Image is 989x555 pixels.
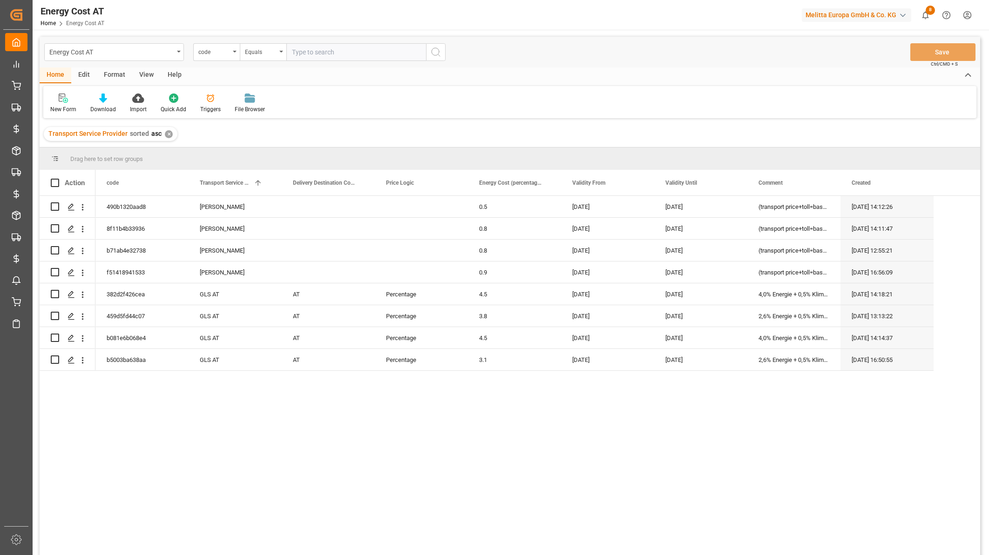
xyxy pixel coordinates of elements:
[759,180,783,186] span: Comment
[840,305,934,327] div: [DATE] 13:13:22
[40,196,95,218] div: Press SPACE to select this row.
[468,305,561,327] div: 3.8
[41,20,56,27] a: Home
[282,283,375,305] div: AT
[40,327,95,349] div: Press SPACE to select this row.
[95,240,189,261] div: b71ab4e32738
[41,4,104,18] div: Energy Cost AT
[240,43,286,61] button: open menu
[95,196,189,217] div: 490b1320aad8
[95,305,189,327] div: 459d5fd44c07
[747,283,840,305] div: 4,0% Energie + 0,5% KlimaProtect
[189,305,282,327] div: GLS AT
[70,155,143,162] span: Drag here to set row groups
[840,349,934,370] div: [DATE] 16:50:55
[40,261,95,283] div: Press SPACE to select this row.
[40,67,71,83] div: Home
[747,218,840,239] div: (transport price+toll=baseline)
[747,240,840,261] div: (transport price+toll=baseline)
[165,130,173,138] div: ✕
[130,130,149,137] span: sorted
[654,327,747,348] div: [DATE]
[40,349,95,371] div: Press SPACE to select this row.
[193,43,240,61] button: open menu
[747,196,840,217] div: (transport price+toll=baseline)
[189,196,282,217] div: [PERSON_NAME]
[375,283,468,305] div: Percentage
[802,8,911,22] div: Melitta Europa GmbH & Co. KG
[245,46,277,56] div: Equals
[189,218,282,239] div: [PERSON_NAME]
[802,6,915,24] button: Melitta Europa GmbH & Co. KG
[840,196,934,217] div: [DATE] 14:12:26
[654,196,747,217] div: [DATE]
[189,349,282,370] div: GLS AT
[426,43,446,61] button: search button
[107,180,119,186] span: code
[468,327,561,348] div: 4.5
[572,180,605,186] span: Validity From
[375,349,468,370] div: Percentage
[200,180,250,186] span: Transport Service Provider
[65,179,85,187] div: Action
[654,218,747,239] div: [DATE]
[95,261,189,283] div: f51418941533
[747,305,840,327] div: 2,6% Energie + 0,5% KlimaProtect
[200,105,221,114] div: Triggers
[665,180,697,186] span: Validity Until
[479,180,542,186] span: Energy Cost (percentage)
[48,130,128,137] span: Transport Service Provider
[561,261,654,283] div: [DATE]
[293,180,355,186] span: Delivery Destination Country
[561,218,654,239] div: [DATE]
[840,218,934,239] div: [DATE] 14:11:47
[747,349,840,370] div: 2,6% Energie + 0,5% KlimaProtect
[915,5,936,26] button: show 8 new notifications
[852,180,871,186] span: Created
[189,240,282,261] div: [PERSON_NAME]
[561,327,654,348] div: [DATE]
[130,105,147,114] div: Import
[840,261,934,283] div: [DATE] 16:56:09
[375,305,468,327] div: Percentage
[95,305,934,327] div: Press SPACE to select this row.
[97,67,132,83] div: Format
[161,105,186,114] div: Quick Add
[189,327,282,348] div: GLS AT
[49,46,174,57] div: Energy Cost AT
[561,240,654,261] div: [DATE]
[90,105,116,114] div: Download
[132,67,161,83] div: View
[40,218,95,240] div: Press SPACE to select this row.
[189,283,282,305] div: GLS AT
[561,196,654,217] div: [DATE]
[936,5,957,26] button: Help Center
[926,6,935,15] span: 8
[747,261,840,283] div: (transport price+toll=baseline)
[151,130,162,137] span: asc
[95,196,934,218] div: Press SPACE to select this row.
[95,327,189,348] div: b081e6b068e4
[40,283,95,305] div: Press SPACE to select this row.
[40,240,95,261] div: Press SPACE to select this row.
[468,283,561,305] div: 4.5
[95,349,934,371] div: Press SPACE to select this row.
[95,283,189,305] div: 382d2f426cea
[468,261,561,283] div: 0.9
[44,43,184,61] button: open menu
[286,43,426,61] input: Type to search
[71,67,97,83] div: Edit
[654,240,747,261] div: [DATE]
[189,261,282,283] div: [PERSON_NAME]
[40,305,95,327] div: Press SPACE to select this row.
[386,180,414,186] span: Price Logic
[95,283,934,305] div: Press SPACE to select this row.
[468,196,561,217] div: 0.5
[95,327,934,349] div: Press SPACE to select this row.
[561,305,654,327] div: [DATE]
[375,327,468,348] div: Percentage
[654,349,747,370] div: [DATE]
[561,349,654,370] div: [DATE]
[282,349,375,370] div: AT
[468,218,561,239] div: 0.8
